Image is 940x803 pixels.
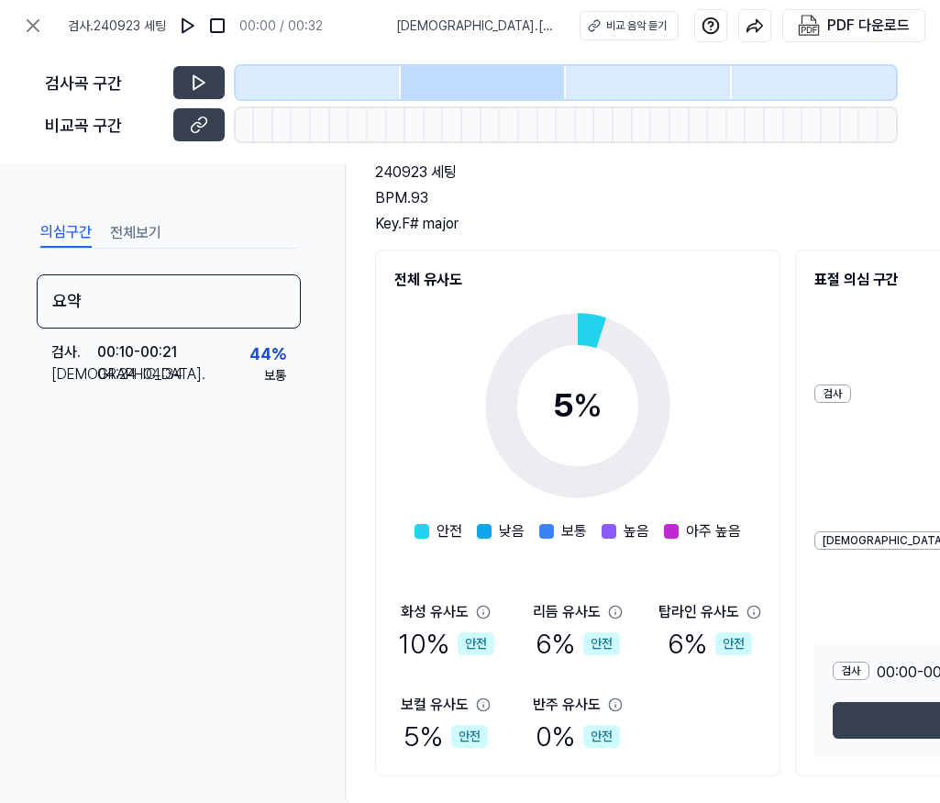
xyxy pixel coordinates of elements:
div: Key. F# major [375,213,932,235]
img: help [702,17,720,35]
div: 10 % [398,623,494,664]
div: 44 % [249,341,286,366]
div: 안전 [458,632,494,655]
div: [DEMOGRAPHIC_DATA] . [51,363,97,385]
div: 안전 [451,725,488,748]
div: 안전 [583,632,620,655]
div: BPM. 93 [375,187,932,209]
span: 아주 높음 [686,520,741,542]
span: 보통 [561,520,587,542]
div: 요약 [37,274,301,329]
img: play [179,17,197,35]
div: 00:00 / 00:32 [239,17,323,36]
div: 비교곡 구간 [45,113,162,138]
div: 5 % [404,716,488,757]
h2: 240923 세팅 [375,162,932,184]
div: 보컬 유사도 [401,694,469,716]
button: 의심구간 [40,218,92,248]
span: 안전 [437,520,462,542]
button: 비교 음악 듣기 [580,11,679,40]
div: 안전 [715,632,752,655]
span: 높음 [624,520,649,542]
div: 보통 [264,366,286,385]
div: PDF 다운로드 [827,14,910,38]
span: % [573,385,603,425]
div: 화성 유사도 [401,601,469,623]
img: stop [208,17,227,35]
div: 00:10 - 00:21 [97,341,177,363]
span: 검사 . 240923 세팅 [68,17,166,36]
div: 검사곡 구간 [45,71,162,95]
span: 낮음 [499,520,525,542]
div: 탑라인 유사도 [658,601,739,623]
button: PDF 다운로드 [794,10,913,41]
div: 5 [553,381,603,430]
div: 0 % [536,716,620,757]
button: 전체보기 [110,218,161,248]
h2: 전체 유사도 [394,269,761,291]
div: 검사 [833,662,869,680]
div: 6 % [536,623,620,664]
div: 검사 . [51,341,97,363]
img: share [746,17,764,35]
div: 리듬 유사도 [533,601,601,623]
div: 검사 [814,385,851,403]
div: 6 % [668,623,752,664]
img: PDF Download [798,15,820,37]
span: [DEMOGRAPHIC_DATA] . [PERSON_NAME] [PERSON_NAME] Beats [396,17,558,36]
div: 안전 [583,725,620,748]
div: 04:24 - 04:34 [97,363,183,385]
div: 반주 유사도 [533,694,601,716]
div: 비교 음악 듣기 [606,17,667,34]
